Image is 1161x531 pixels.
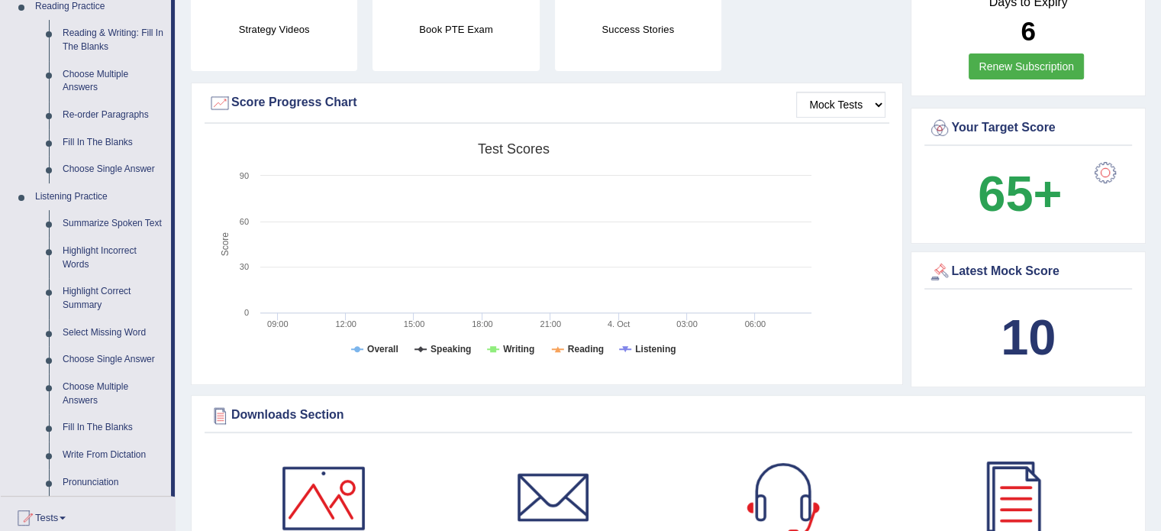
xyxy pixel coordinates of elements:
[208,404,1128,427] div: Downloads Section
[367,344,398,355] tspan: Overall
[56,238,171,278] a: Highlight Incorrect Words
[56,20,171,60] a: Reading & Writing: Fill In The Blanks
[372,21,539,37] h4: Book PTE Exam
[1021,16,1035,46] b: 6
[244,308,249,317] text: 0
[56,129,171,157] a: Fill In The Blanks
[978,166,1062,222] b: 65+
[335,319,356,329] text: 12:00
[608,319,630,329] tspan: 4. Oct
[745,319,766,329] text: 06:00
[267,319,289,329] text: 09:00
[635,344,676,355] tspan: Listening
[969,53,1084,79] a: Renew Subscription
[240,262,249,271] text: 30
[56,346,171,374] a: Choose Single Answer
[28,183,171,211] a: Listening Practice
[56,210,171,238] a: Summarize Spoken Text
[56,414,171,442] a: Fill In The Blanks
[404,319,425,329] text: 15:00
[56,442,171,469] a: Write From Dictation
[56,374,171,414] a: Choose Multiple Answers
[56,156,171,183] a: Choose Single Answer
[191,21,357,37] h4: Strategy Videos
[240,217,249,226] text: 60
[56,319,171,347] a: Select Missing Word
[555,21,721,37] h4: Success Stories
[208,92,885,115] div: Score Progress Chart
[220,232,231,257] tspan: Score
[676,319,698,329] text: 03:00
[56,278,171,319] a: Highlight Correct Summary
[928,261,1128,283] div: Latest Mock Score
[928,117,1128,140] div: Your Target Score
[568,344,604,355] tspan: Reading
[56,102,171,129] a: Re-order Paragraphs
[240,171,249,180] text: 90
[1001,309,1056,365] b: 10
[56,469,171,497] a: Pronunciation
[431,344,471,355] tspan: Speaking
[472,319,493,329] text: 18:00
[540,319,561,329] text: 21:00
[56,61,171,102] a: Choose Multiple Answers
[478,141,550,157] tspan: Test scores
[503,344,534,355] tspan: Writing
